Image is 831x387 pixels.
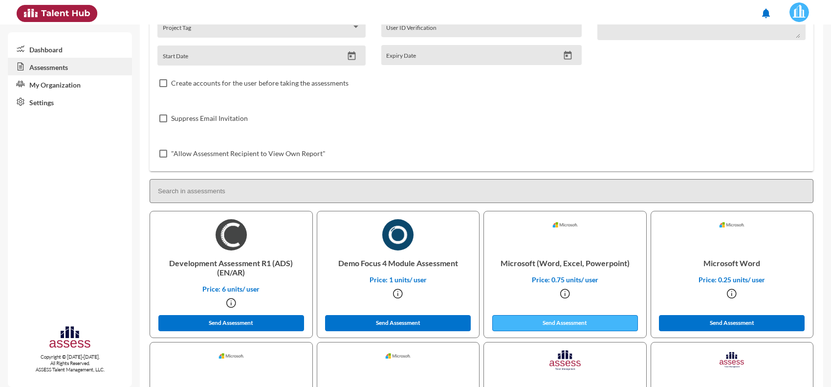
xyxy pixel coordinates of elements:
[760,7,772,19] mat-icon: notifications
[325,275,472,284] p: Price: 1 units/ user
[8,40,132,58] a: Dashboard
[659,315,805,331] button: Send Assessment
[158,315,304,331] button: Send Assessment
[171,148,326,159] span: "Allow Assessment Recipient to View Own Report"
[659,275,806,284] p: Price: 0.25 units/ user
[158,250,305,285] p: Development Assessment R1 (ADS) (EN/AR)
[171,113,248,124] span: Suppress Email Invitation
[171,77,349,89] span: Create accounts for the user before taking the assessments
[48,325,92,352] img: assesscompany-logo.png
[8,354,132,373] p: Copyright © [DATE]-[DATE]. All Rights Reserved. ASSESS Talent Management, LLC.
[150,179,813,203] input: Search in assessments
[8,58,132,75] a: Assessments
[492,315,638,331] button: Send Assessment
[343,51,360,61] button: Open calendar
[659,250,806,275] p: Microsoft Word
[158,285,305,293] p: Price: 6 units/ user
[8,93,132,111] a: Settings
[8,75,132,93] a: My Organization
[492,250,638,275] p: Microsoft (Word, Excel, Powerpoint)
[559,50,576,61] button: Open calendar
[325,315,471,331] button: Send Assessment
[492,275,638,284] p: Price: 0.75 units/ user
[325,250,472,275] p: Demo Focus 4 Module Assessment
